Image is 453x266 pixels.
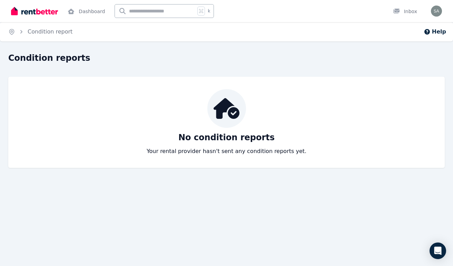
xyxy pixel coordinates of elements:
h1: Condition reports [8,53,90,64]
span: k [208,8,210,14]
img: Sarah Marie Odom [431,6,442,17]
button: Help [424,28,446,36]
p: Your rental provider hasn't sent any condition reports yet. [147,147,306,155]
div: Open Intercom Messenger [430,243,446,259]
a: Condition report [28,28,72,35]
img: RentBetter [11,6,58,16]
div: Inbox [393,8,417,15]
p: No condition reports [178,132,275,143]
